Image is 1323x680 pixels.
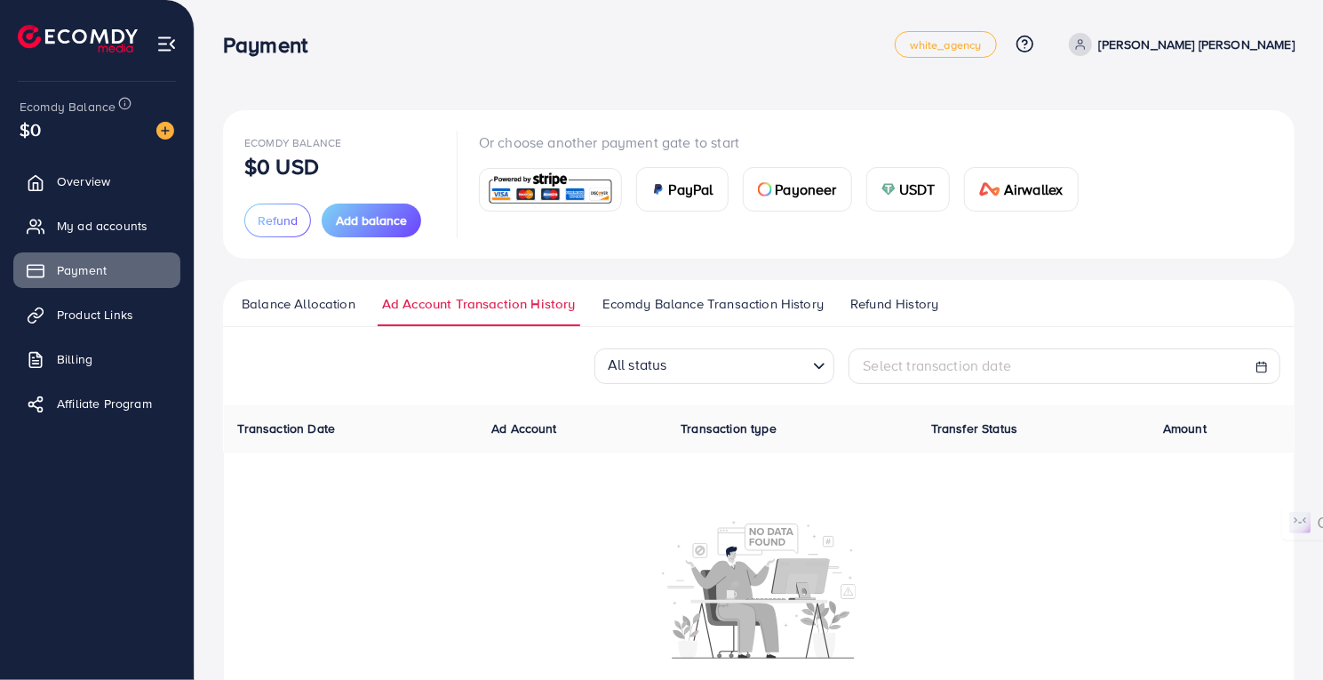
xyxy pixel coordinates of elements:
span: Transaction Date [238,420,336,437]
span: Payoneer [776,179,837,200]
span: PayPal [669,179,713,200]
a: Payment [13,252,180,288]
span: Select transaction date [864,356,1012,375]
a: Billing [13,341,180,377]
span: My ad accounts [57,217,147,235]
span: Amount [1163,420,1207,437]
a: white_agency [895,31,997,58]
a: cardPayoneer [743,167,852,212]
div: Search for option [594,348,834,384]
a: card [479,168,622,212]
input: Search for option [673,351,806,380]
span: $0 [20,116,41,142]
span: Payment [57,261,107,279]
img: logo [18,25,138,52]
iframe: Chat [1247,600,1310,667]
button: Refund [244,204,311,237]
span: Affiliate Program [57,395,152,412]
span: Airwallex [1004,179,1063,200]
img: card [881,182,896,196]
span: Ad Account Transaction History [382,294,576,314]
a: cardUSDT [866,167,951,212]
span: Product Links [57,306,133,324]
span: Ecomdy Balance [20,98,116,116]
span: Transfer Status [931,420,1017,437]
img: image [156,122,174,140]
img: card [485,171,616,209]
a: Overview [13,164,180,199]
img: card [979,182,1000,196]
a: [PERSON_NAME] [PERSON_NAME] [1062,33,1295,56]
span: Transaction type [681,420,777,437]
span: Ecomdy Balance [244,135,341,150]
a: Affiliate Program [13,386,180,421]
span: Overview [57,172,110,190]
span: Ecomdy Balance Transaction History [602,294,824,314]
span: Add balance [336,212,407,229]
span: Ad Account [491,420,557,437]
img: menu [156,34,177,54]
span: All status [604,350,671,380]
a: Product Links [13,297,180,332]
a: cardAirwallex [964,167,1078,212]
span: Refund [258,212,298,229]
p: $0 USD [244,156,319,177]
p: Or choose another payment gate to start [479,132,1093,153]
img: card [651,182,665,196]
p: [PERSON_NAME] [PERSON_NAME] [1099,34,1295,55]
img: No account [662,519,856,659]
span: Refund History [850,294,938,314]
img: card [758,182,772,196]
span: Balance Allocation [242,294,355,314]
span: Billing [57,350,92,368]
span: white_agency [910,39,982,51]
button: Add balance [322,204,421,237]
a: cardPayPal [636,167,729,212]
a: My ad accounts [13,208,180,244]
h3: Payment [223,32,322,58]
span: USDT [899,179,936,200]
